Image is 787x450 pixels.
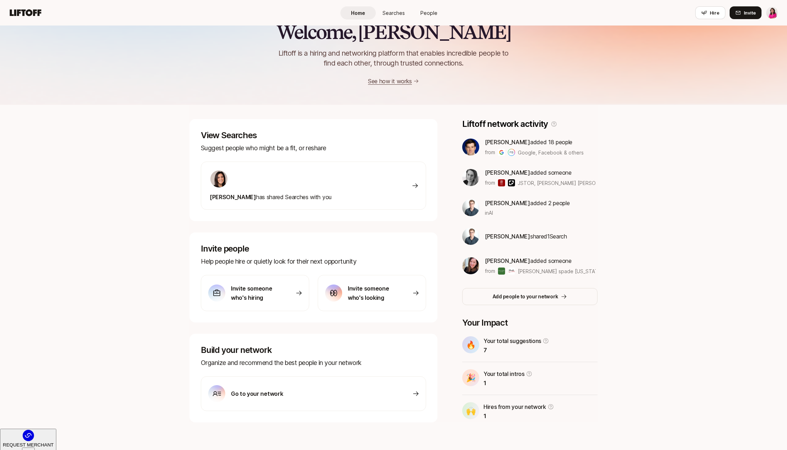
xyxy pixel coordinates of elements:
span: JSTOR, [PERSON_NAME] [PERSON_NAME] & others [518,179,596,187]
img: Facebook [508,149,515,156]
p: Hires from your network [483,402,546,411]
p: from [485,267,495,275]
p: Suggest people who might be a fit, or reshare [201,143,426,153]
p: 7 [483,345,549,355]
p: Invite people [201,244,426,254]
span: Home [351,9,365,17]
span: in AI [485,209,493,216]
span: Hire [710,9,719,16]
p: Organize and recommend the best people in your network [201,358,426,368]
p: added someone [485,256,596,265]
p: View Searches [201,130,426,140]
span: Google, Facebook & others [518,149,584,156]
div: 🔥 [462,336,479,353]
img: DVF (Diane von Furstenberg) [508,268,515,275]
button: Add people to your network [462,288,598,305]
span: People [420,9,437,17]
span: [PERSON_NAME] [485,169,530,176]
p: 1 [483,378,532,388]
span: [PERSON_NAME] [210,193,256,201]
img: 76699c9a_e2d0_4f9b_82f1_915e64b332c2.jpg [462,257,479,274]
p: from [485,148,495,157]
img: a3ca87fc_4c5b_403e_b0f7_963eca0d7712.jfif [462,199,479,216]
p: Add people to your network [493,292,558,301]
p: 1 [483,411,554,421]
p: Go to your network [231,389,283,398]
img: JSTOR [498,179,505,186]
p: Liftoff is a hiring and networking platform that enables incredible people to find each other, th... [267,48,520,68]
span: Invite [744,9,756,16]
span: [PERSON_NAME] [485,199,530,207]
p: from [485,179,495,187]
p: Build your network [201,345,426,355]
span: [PERSON_NAME] spade [US_STATE], DVF ([PERSON_NAME]) & others [518,268,681,274]
a: Searches [376,6,411,19]
p: added someone [485,168,596,177]
p: Invite someone who's hiring [231,284,281,302]
button: Emma Frane [766,6,778,19]
p: Your total intros [483,369,525,378]
div: 🙌 [462,402,479,419]
a: See how it works [368,78,412,85]
a: People [411,6,447,19]
span: [PERSON_NAME] [485,233,530,240]
span: Searches [383,9,405,17]
img: ACg8ocID61EeImf-rSe600XU3FvR_PMxysu5FXBpP-R3D0pyaH3u7LjRgQ=s160-c [462,139,479,156]
h2: Welcome, [PERSON_NAME] [276,21,511,43]
p: Help people hire or quietly look for their next opportunity [201,257,426,266]
button: Hire [695,6,725,19]
p: added 18 people [485,137,584,147]
p: Your total suggestions [483,336,541,345]
img: a3ca87fc_4c5b_403e_b0f7_963eca0d7712.jfif [462,228,479,245]
div: 🎉 [462,369,479,386]
img: ALV-UjUALEGCdW06JJDWUsPM8N4faOnpNkUQlgzObmWLNfWYoFqU5ABSlqx0ivuQEqatReScjGnkZM5Fwfrx1sMUx3ZYPIQMt... [462,169,479,186]
img: Google [498,149,505,156]
p: Your Impact [462,318,598,328]
span: [PERSON_NAME] [485,257,530,264]
img: Emma Frane [766,7,778,19]
button: Invite [730,6,761,19]
img: kate spade new york [498,268,505,275]
span: has shared Searches with you [210,193,332,201]
p: Liftoff network activity [462,119,548,129]
p: Invite someone who's looking [348,284,397,302]
p: shared 1 Search [485,232,567,241]
img: Kleiner Perkins [508,179,515,186]
a: Home [340,6,376,19]
img: 71d7b91d_d7cb_43b4_a7ea_a9b2f2cc6e03.jpg [210,170,227,187]
p: added 2 people [485,198,570,208]
span: [PERSON_NAME] [485,139,530,146]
